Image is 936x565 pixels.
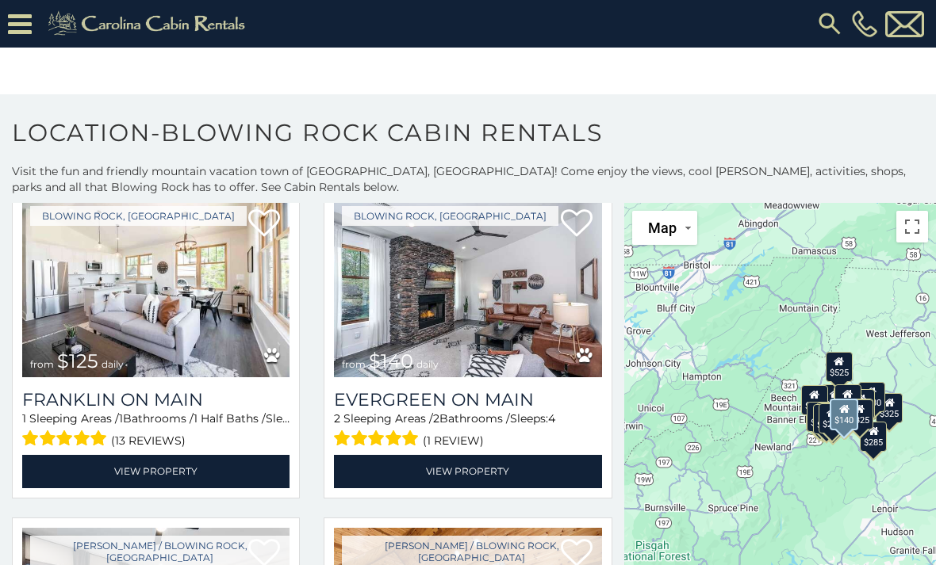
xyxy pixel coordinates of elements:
div: $226 [848,389,875,419]
a: Evergreen On Main [334,389,601,410]
a: Blowing Rock, [GEOGRAPHIC_DATA] [30,206,247,226]
span: from [342,358,366,370]
img: Franklin On Main [22,198,290,377]
a: Evergreen On Main from $140 daily [334,198,601,377]
button: Change map style [632,211,697,245]
div: $220 [819,403,846,433]
span: daily [416,358,439,370]
span: 2 [334,411,340,426]
a: Add to favorites [248,208,280,241]
div: $345 [819,405,846,435]
a: View Property [334,455,601,487]
div: $325 [846,399,873,429]
span: 1 Half Baths / [194,411,266,426]
span: (13 reviews) [111,430,186,451]
a: Franklin On Main from $125 daily [22,198,290,377]
span: 2 [433,411,439,426]
div: $140 [830,398,858,429]
a: [PHONE_NUMBER] [848,10,881,37]
span: 1 [22,411,26,426]
div: $285 [861,421,888,451]
span: from [30,358,54,370]
span: (1 review) [423,430,484,451]
span: Map [648,220,677,236]
div: $930 [858,382,885,412]
span: 4 [548,411,555,426]
a: Franklin On Main [22,389,290,410]
img: Evergreen On Main [334,198,601,377]
span: $140 [369,349,413,372]
div: $525 [826,351,853,381]
div: $410 [807,401,834,431]
button: Toggle fullscreen view [896,211,928,242]
div: $150 [834,384,861,414]
span: 1 [119,411,123,426]
div: $325 [877,393,903,423]
span: daily [102,358,124,370]
div: Sleeping Areas / Bathrooms / Sleeps: [334,410,601,451]
a: Blowing Rock, [GEOGRAPHIC_DATA] [342,206,558,226]
a: View Property [22,455,290,487]
div: $355 [814,404,841,434]
div: $400 [801,385,828,415]
a: Add to favorites [561,208,593,241]
img: search-regular.svg [815,10,844,38]
img: Khaki-logo.png [40,8,259,40]
span: $125 [57,349,98,372]
div: Sleeping Areas / Bathrooms / Sleeps: [22,410,290,451]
